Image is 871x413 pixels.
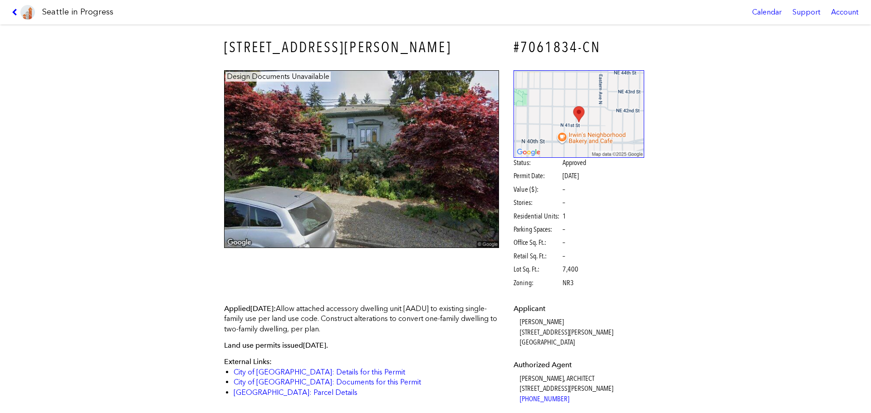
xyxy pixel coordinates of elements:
[514,251,561,261] span: Retail Sq. Ft.:
[520,374,645,404] dd: [PERSON_NAME], ARCHITECT [STREET_ADDRESS][PERSON_NAME]
[224,304,276,313] span: Applied :
[234,378,421,386] a: City of [GEOGRAPHIC_DATA]: Documents for this Permit
[224,340,499,350] p: Land use permits issued .
[514,304,645,314] dt: Applicant
[563,211,566,221] span: 1
[250,304,274,313] span: [DATE]
[514,360,645,370] dt: Authorized Agent
[514,278,561,288] span: Zoning:
[42,6,113,18] h1: Seattle in Progress
[563,185,565,194] span: –
[234,388,357,397] a: [GEOGRAPHIC_DATA]: Parcel Details
[514,264,561,274] span: Lot Sq. Ft.:
[563,158,586,168] span: Approved
[234,368,405,376] a: City of [GEOGRAPHIC_DATA]: Details for this Permit
[563,224,565,234] span: –
[514,185,561,194] span: Value ($):
[514,158,561,168] span: Status:
[514,171,561,181] span: Permit Date:
[514,211,561,221] span: Residential Units:
[563,171,579,180] span: [DATE]
[514,224,561,234] span: Parking Spaces:
[563,251,565,261] span: –
[563,238,565,248] span: –
[224,37,499,58] h3: [STREET_ADDRESS][PERSON_NAME]
[514,70,645,158] img: staticmap
[224,304,499,334] p: Allow attached accessory dwelling unit [AADU] to existing single-family use per land use code. Co...
[20,5,35,19] img: favicon-96x96.png
[225,72,331,82] figcaption: Design Documents Unavailable
[563,198,565,208] span: –
[514,238,561,248] span: Office Sq. Ft.:
[520,317,645,347] dd: [PERSON_NAME] [STREET_ADDRESS][PERSON_NAME] [GEOGRAPHIC_DATA]
[514,198,561,208] span: Stories:
[303,341,326,350] span: [DATE]
[224,70,499,248] img: 4102_CORLISS_AVE_N_SEATTLE.jpg
[224,357,272,366] span: External Links:
[563,278,574,288] span: NR3
[514,37,645,58] h4: #7061834-CN
[520,394,569,403] a: [PHONE_NUMBER]
[563,264,578,274] span: 7,400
